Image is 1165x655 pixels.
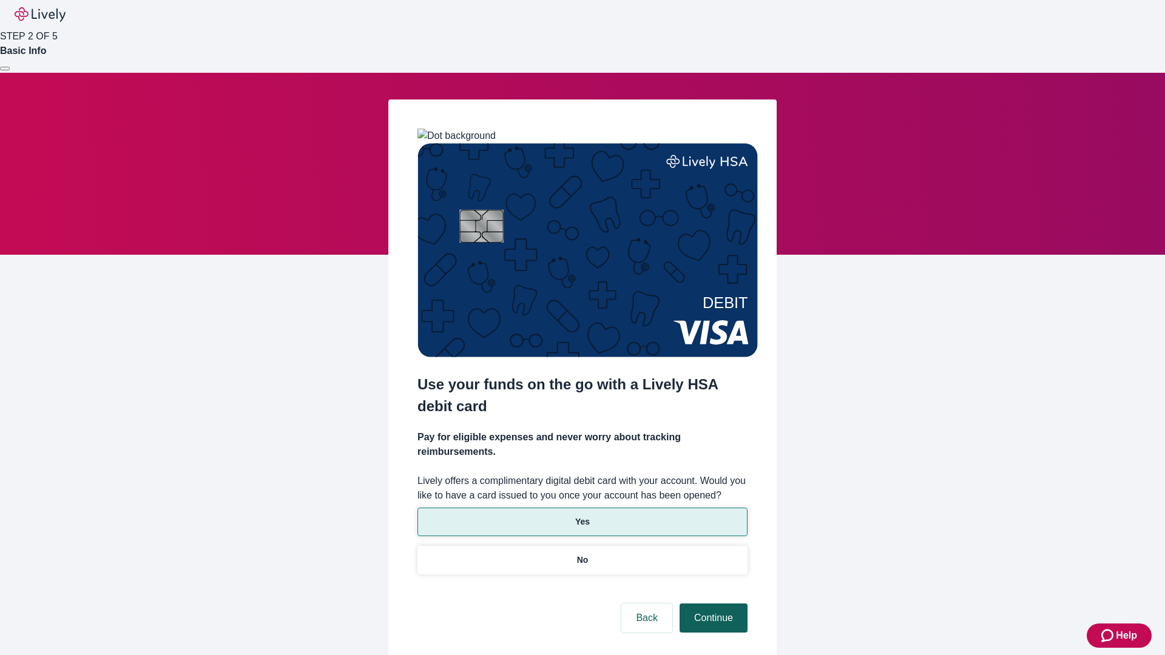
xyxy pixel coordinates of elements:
[575,516,590,528] p: Yes
[1087,623,1152,648] button: Zendesk support iconHelp
[1116,628,1137,643] span: Help
[15,7,66,22] img: Lively
[680,603,748,633] button: Continue
[417,374,748,417] h2: Use your funds on the go with a Lively HSA debit card
[417,474,748,503] label: Lively offers a complimentary digital debit card with your account. Would you like to have a card...
[621,603,672,633] button: Back
[577,554,589,566] p: No
[417,546,748,574] button: No
[417,508,748,536] button: Yes
[417,143,758,357] img: Debit card
[417,129,496,143] img: Dot background
[1101,628,1116,643] svg: Zendesk support icon
[417,430,748,459] h4: Pay for eligible expenses and never worry about tracking reimbursements.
